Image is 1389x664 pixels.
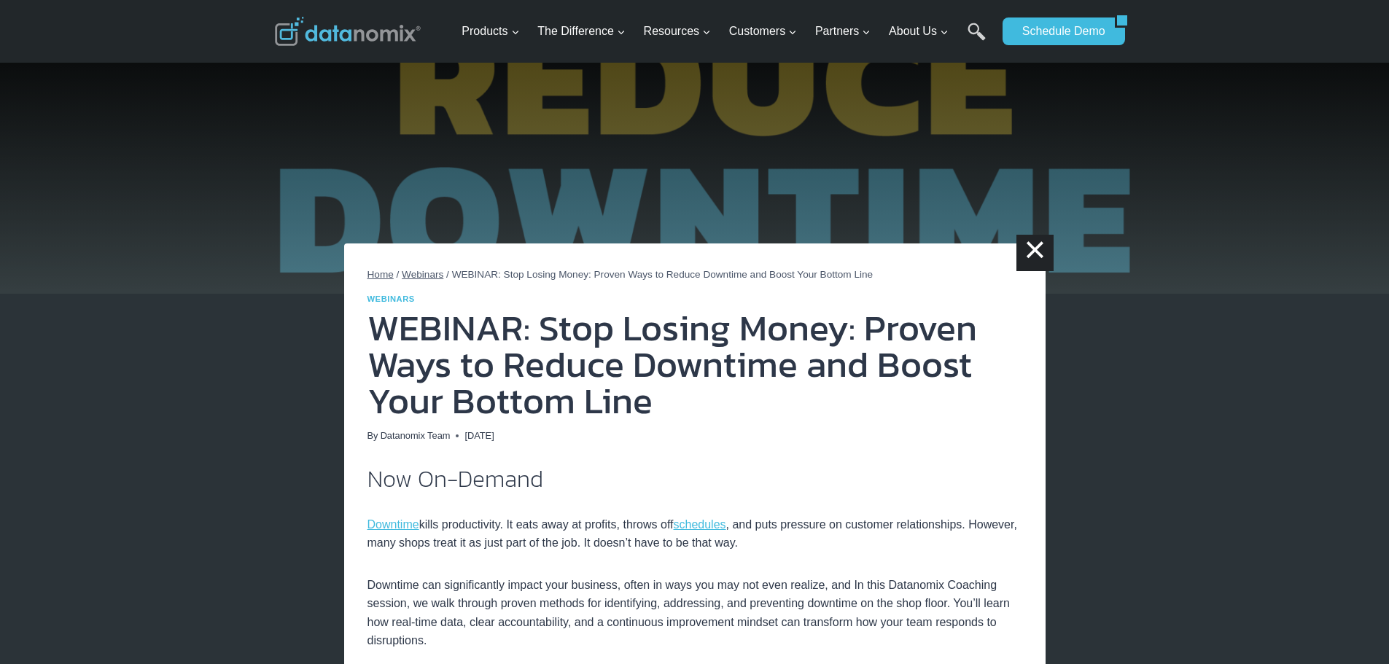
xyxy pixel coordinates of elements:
[367,267,1022,283] nav: Breadcrumbs
[367,429,378,443] span: By
[367,515,1022,552] p: kills productivity. It eats away at profits, throws off , and puts pressure on customer relations...
[452,269,874,280] span: WEBINAR: Stop Losing Money: Proven Ways to Reduce Downtime and Boost Your Bottom Line
[889,22,949,41] span: About Us
[537,22,626,41] span: The Difference
[446,269,449,280] span: /
[456,8,995,55] nav: Primary Navigation
[644,22,711,41] span: Resources
[968,23,986,55] a: Search
[367,269,394,280] a: Home
[462,22,519,41] span: Products
[275,17,421,46] img: Datanomix
[729,22,797,41] span: Customers
[367,576,1022,650] p: Downtime can significantly impact your business, often in ways you may not even realize, and In t...
[367,467,1022,491] h2: Now On-Demand
[1003,17,1115,45] a: Schedule Demo
[1016,235,1053,271] a: ×
[464,429,494,443] time: [DATE]
[815,22,871,41] span: Partners
[674,518,726,531] a: schedules
[397,269,400,280] span: /
[367,310,1022,419] h1: WEBINAR: Stop Losing Money: Proven Ways to Reduce Downtime and Boost Your Bottom Line
[402,269,443,280] a: Webinars
[381,430,451,441] a: Datanomix Team
[367,294,415,303] a: Webinars
[367,518,419,531] a: Downtime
